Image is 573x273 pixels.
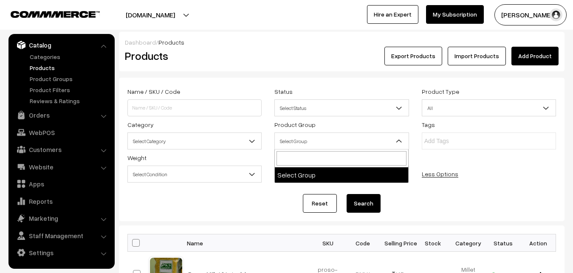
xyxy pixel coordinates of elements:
a: Reports [11,194,112,209]
a: Reset [303,194,337,213]
label: Status [274,87,293,96]
a: Catalog [11,37,112,53]
a: Products [28,63,112,72]
th: Category [451,234,486,252]
span: Products [158,39,184,46]
li: Select Group [275,167,408,183]
a: Product Filters [28,85,112,94]
span: Select Status [275,101,408,115]
a: Staff Management [11,228,112,243]
label: Product Group [274,120,316,129]
div: / [125,38,559,47]
a: Settings [11,245,112,260]
span: Select Condition [128,167,261,182]
a: WebPOS [11,125,112,140]
label: Category [127,120,154,129]
button: [PERSON_NAME] [494,4,567,25]
a: COMMMERCE [11,8,85,19]
a: Less Options [422,170,458,177]
span: Select Group [274,132,409,149]
th: SKU [310,234,346,252]
a: Dashboard [125,39,156,46]
a: Marketing [11,211,112,226]
img: user [550,8,562,21]
span: Select Category [127,132,262,149]
a: Website [11,159,112,174]
span: Select Status [274,99,409,116]
a: Categories [28,52,112,61]
th: Stock [415,234,451,252]
h2: Products [125,49,261,62]
span: All [422,101,556,115]
label: Tags [422,120,435,129]
button: Search [347,194,381,213]
a: Hire an Expert [367,5,418,24]
img: COMMMERCE [11,11,100,17]
span: Select Condition [127,166,262,183]
a: Orders [11,107,112,123]
input: Name / SKU / Code [127,99,262,116]
th: Selling Price [381,234,416,252]
button: [DOMAIN_NAME] [96,4,205,25]
th: Action [521,234,556,252]
a: Add Product [511,47,559,65]
button: Export Products [384,47,442,65]
a: Import Products [448,47,506,65]
th: Name [183,234,310,252]
span: Select Group [275,134,408,149]
a: Product Groups [28,74,112,83]
label: Weight [127,153,147,162]
span: Select Category [128,134,261,149]
a: Reviews & Ratings [28,96,112,105]
th: Code [345,234,381,252]
label: Product Type [422,87,459,96]
a: Apps [11,176,112,191]
input: Add Tags [424,137,499,146]
a: Customers [11,142,112,157]
span: All [422,99,556,116]
a: My Subscription [426,5,484,24]
label: Name / SKU / Code [127,87,180,96]
th: Status [485,234,521,252]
